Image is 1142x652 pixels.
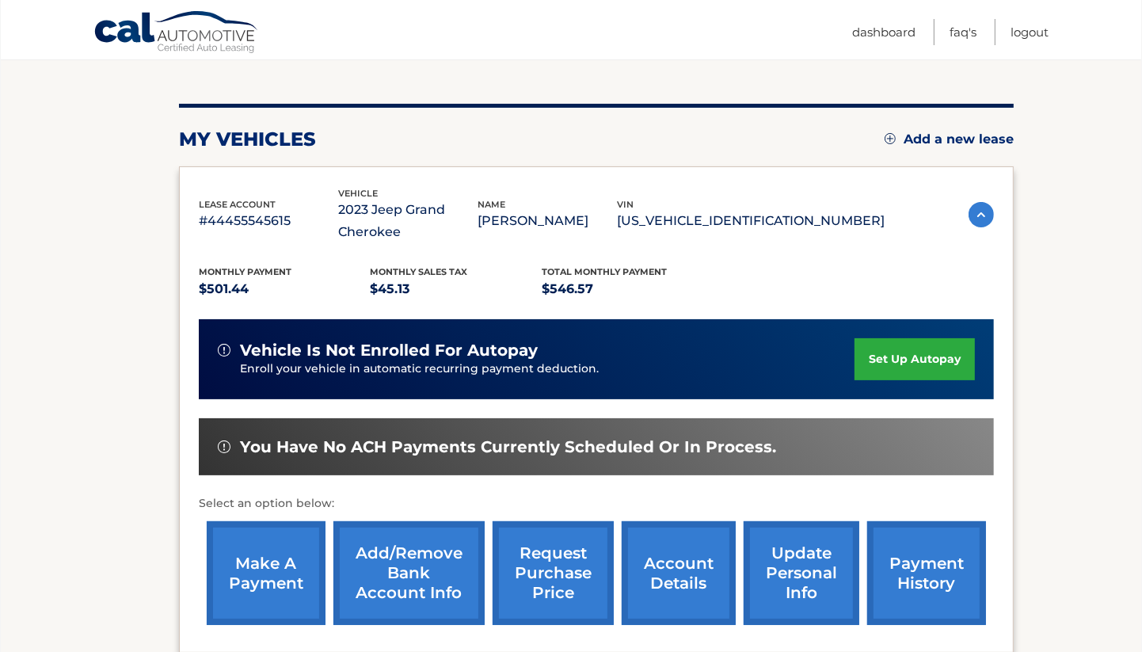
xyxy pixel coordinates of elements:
a: Add/Remove bank account info [333,521,485,625]
a: Logout [1011,19,1049,45]
span: vehicle is not enrolled for autopay [240,341,538,360]
p: [PERSON_NAME] [478,210,617,232]
p: $45.13 [371,278,542,300]
a: set up autopay [855,338,975,380]
span: vin [617,199,634,210]
p: Enroll your vehicle in automatic recurring payment deduction. [240,360,855,378]
a: update personal info [744,521,859,625]
a: Cal Automotive [93,10,260,56]
img: add.svg [885,133,896,144]
a: account details [622,521,736,625]
span: name [478,199,505,210]
p: Select an option below: [199,494,994,513]
p: $546.57 [542,278,714,300]
a: make a payment [207,521,325,625]
a: payment history [867,521,986,625]
img: alert-white.svg [218,440,230,453]
span: Monthly sales Tax [371,266,468,277]
a: FAQ's [950,19,976,45]
p: 2023 Jeep Grand Cherokee [338,199,478,243]
a: Dashboard [852,19,916,45]
span: Monthly Payment [199,266,291,277]
a: Add a new lease [885,132,1014,147]
span: You have no ACH payments currently scheduled or in process. [240,437,776,457]
a: request purchase price [493,521,614,625]
h2: my vehicles [179,128,316,151]
p: [US_VEHICLE_IDENTIFICATION_NUMBER] [617,210,885,232]
span: vehicle [338,188,378,199]
img: alert-white.svg [218,344,230,357]
span: Total Monthly Payment [542,266,667,277]
p: $501.44 [199,278,371,300]
img: accordion-active.svg [969,202,994,227]
p: #44455545615 [199,210,338,232]
span: lease account [199,199,276,210]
